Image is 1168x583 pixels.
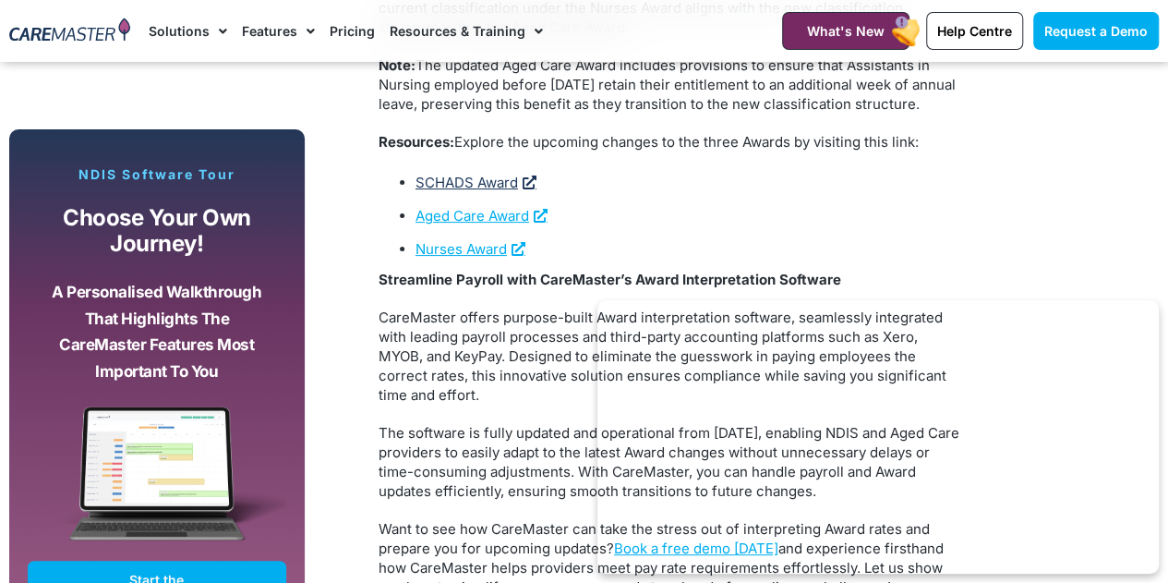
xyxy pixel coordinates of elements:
strong: Resources: [379,133,454,151]
p: NDIS Software Tour [28,166,286,183]
p: Explore the upcoming changes to the three Awards by visiting this link: [379,132,960,152]
a: Aged Care Award [415,207,548,225]
p: A personalised walkthrough that highlights the CareMaster features most important to you [42,279,272,384]
img: CareMaster Software Mockup on Screen [28,407,286,561]
strong: Streamline Payroll with CareMaster’s Award Interpretation Software [379,271,841,288]
a: Request a Demo [1033,12,1159,50]
strong: Note: [379,56,415,74]
p: The software is fully updated and operational from [DATE], enabling NDIS and Aged Care providers ... [379,423,960,501]
a: Nurses Award [415,240,525,258]
a: SCHADS Award [415,174,536,191]
iframe: Popup CTA [597,300,1159,574]
span: Request a Demo [1044,23,1148,39]
p: CareMaster offers purpose-built Award interpretation software, seamlessly integrated with leading... [379,308,960,405]
img: CareMaster Logo [9,18,130,44]
a: What's New [782,12,909,50]
span: Help Centre [937,23,1012,39]
p: The updated Aged Care Award includes provisions to ensure that Assistants in Nursing employed bef... [379,55,960,114]
a: Help Centre [926,12,1023,50]
p: Choose your own journey! [42,205,272,258]
span: What's New [807,23,885,39]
